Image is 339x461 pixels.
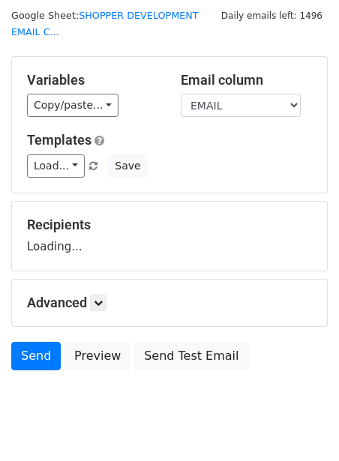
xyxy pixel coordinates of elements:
div: Loading... [27,217,312,256]
span: Daily emails left: 1496 [216,7,328,24]
h5: Email column [181,72,312,88]
small: Google Sheet: [11,10,199,38]
a: Send [11,342,61,370]
button: Save [108,154,147,178]
a: Templates [27,132,91,148]
h5: Advanced [27,295,312,311]
a: Copy/paste... [27,94,118,117]
h5: Variables [27,72,158,88]
h5: Recipients [27,217,312,233]
a: Preview [64,342,130,370]
a: Daily emails left: 1496 [216,10,328,21]
a: Load... [27,154,85,178]
a: Send Test Email [134,342,248,370]
a: SHOPPER DEVELOPMENT EMAIL C... [11,10,199,38]
iframe: Chat Widget [264,389,339,461]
